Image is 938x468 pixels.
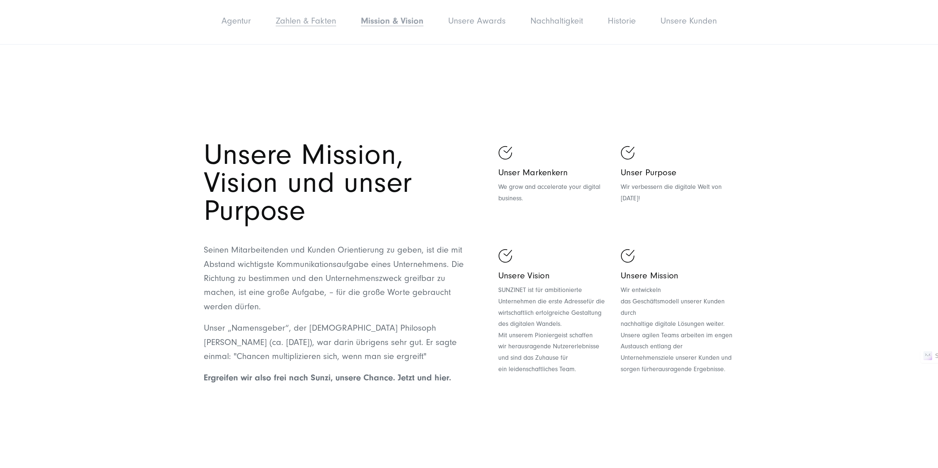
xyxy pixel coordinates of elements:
[621,183,722,202] span: Wir verbessern die digitale Welt von [DATE]!
[498,146,512,160] img: check
[276,16,336,26] a: Zahlen & Fakten
[204,245,464,312] span: Seinen Mitarbeitenden und Kunden Orientierung zu geben, ist die mit Abstand wichtigste Kommunikat...
[660,16,717,26] a: Unsere Kunden
[222,16,251,26] a: Agentur
[498,298,605,328] span: für die wirtschaftlich erfolgreiche Gestaltung des digitalen Wandels.
[621,331,732,373] span: Unsere agilen Teams arbeiten im engen Austausch entlang der Unternehmensziele unserer Kunden und ...
[621,320,725,328] span: nachhaltige digitale Lösungen weiter.
[649,365,725,373] span: herausragende Ergebnisse.
[621,249,635,263] img: check
[498,286,587,305] span: SUNZINET ist für ambitionierte Unternehmen die erste Adresse
[204,321,469,363] p: Chancen multiplizieren sich, wenn man sie ergreift"
[608,16,636,26] a: Historie
[204,373,451,383] strong: Ergreifen wir also frei nach Sunzi, unsere Chance. Jetzt und hier.
[361,16,423,26] a: Mission & Vision
[498,270,612,281] h5: Unsere Vision
[204,323,457,361] span: Unser „Namensgeber“, der [DEMOGRAPHIC_DATA] Philosoph [PERSON_NAME] (ca. [DATE]), war darin übrig...
[498,354,576,373] span: und sind das Zuhause für ein leidenschaftliches Team.​
[621,270,734,281] h5: Unsere Mission
[621,146,635,160] img: check
[498,249,512,263] img: check
[530,16,583,26] a: Nachhaltigkeit
[204,141,469,225] h1: Unsere Mission, Vision und unser Purpose
[621,286,725,316] span: Wir entwickeln das Geschäftsmodell unserer Kunden durch
[448,16,506,26] a: Unsere Awards
[498,167,612,178] h5: Unser Markenkern
[498,183,600,202] span: We grow and accelerate your digital business.
[498,331,599,351] span: Mit unserem Pioniergeist schaffen wir herausragende Nutzererlebnisse
[621,167,734,178] h5: Unser Purpose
